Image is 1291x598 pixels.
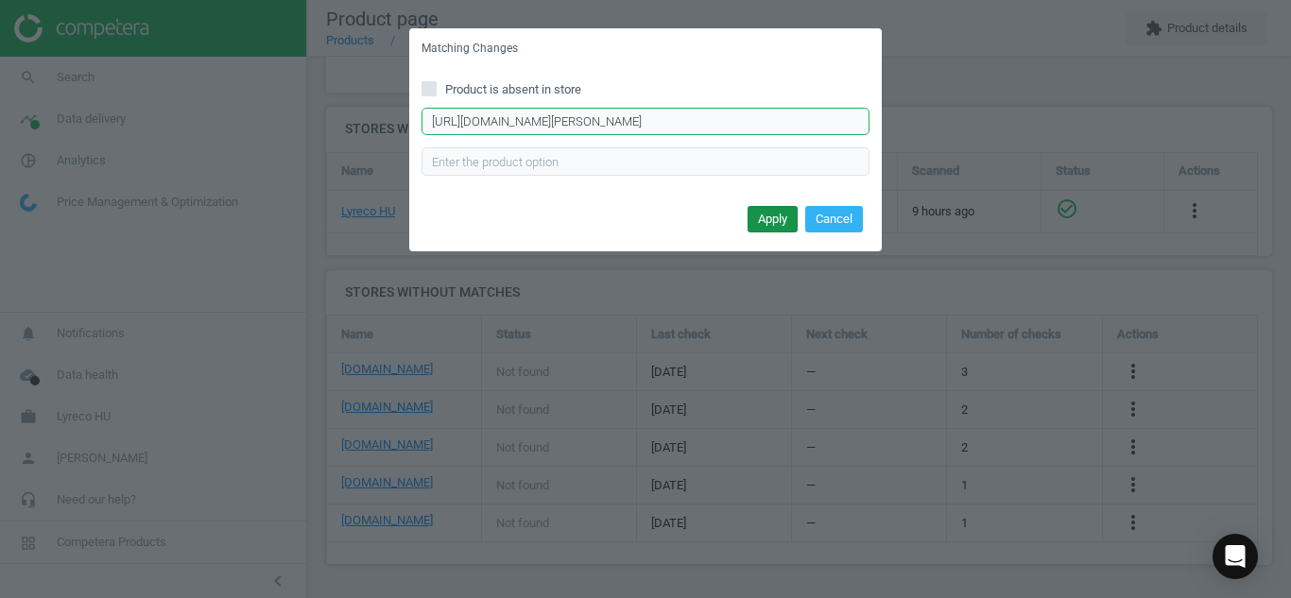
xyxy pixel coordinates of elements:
[805,206,863,232] button: Cancel
[1213,534,1258,579] div: Open Intercom Messenger
[422,41,518,57] h5: Matching Changes
[422,108,869,136] input: Enter correct product URL
[441,81,585,98] span: Product is absent in store
[748,206,798,232] button: Apply
[422,147,869,176] input: Enter the product option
